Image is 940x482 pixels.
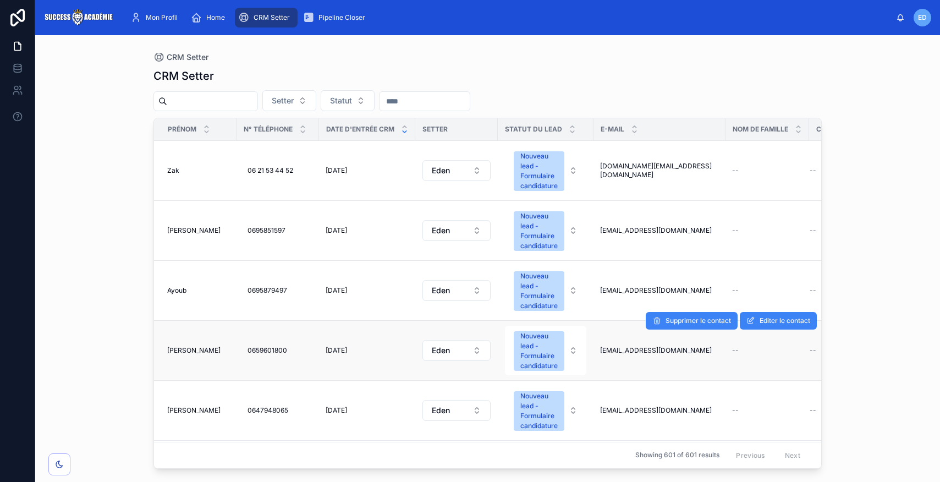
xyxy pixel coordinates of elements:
[732,226,739,235] span: --
[732,226,802,235] a: --
[635,451,719,460] span: Showing 601 of 601 results
[167,406,230,415] a: [PERSON_NAME]
[918,13,927,22] span: ED
[646,312,738,330] button: Supprimer le contact
[504,205,587,256] a: Select Button
[235,8,298,28] a: CRM Setter
[243,282,312,299] a: 0695879497
[432,405,450,416] span: Eden
[153,52,208,63] a: CRM Setter
[153,68,214,84] h1: CRM Setter
[244,125,293,134] span: N° Téléphone
[167,406,221,415] span: [PERSON_NAME]
[520,151,558,191] div: Nouveau lead - Formulaire candidature
[167,346,221,355] span: [PERSON_NAME]
[326,286,409,295] a: [DATE]
[422,400,491,421] button: Select Button
[732,406,802,415] a: --
[600,406,719,415] a: [EMAIL_ADDRESS][DOMAIN_NAME]
[167,166,230,175] a: Zak
[733,125,788,134] span: Nom de famille
[810,286,878,295] a: --
[326,226,347,235] span: [DATE]
[504,145,587,196] a: Select Button
[504,325,587,376] a: Select Button
[326,125,394,134] span: Date d'entrée CRM
[600,286,712,295] span: [EMAIL_ADDRESS][DOMAIN_NAME]
[422,220,491,241] button: Select Button
[254,13,290,22] span: CRM Setter
[810,406,816,415] span: --
[432,165,450,176] span: Eden
[732,346,802,355] a: --
[243,222,312,239] a: 0695851597
[272,95,294,106] span: Setter
[810,166,878,175] a: --
[422,220,491,242] a: Select Button
[44,9,113,26] img: App logo
[505,125,562,134] span: Statut du lead
[810,346,816,355] span: --
[167,286,186,295] span: Ayoub
[422,280,491,302] a: Select Button
[520,331,558,371] div: Nouveau lead - Formulaire candidature
[167,346,230,355] a: [PERSON_NAME]
[810,166,816,175] span: --
[504,265,587,316] a: Select Button
[601,125,624,134] span: E-mail
[740,312,817,330] button: Editer le contact
[326,226,409,235] a: [DATE]
[326,166,409,175] a: [DATE]
[432,345,450,356] span: Eden
[732,286,739,295] span: --
[422,339,491,362] a: Select Button
[600,346,719,355] a: [EMAIL_ADDRESS][DOMAIN_NAME]
[167,226,221,235] span: [PERSON_NAME]
[168,125,196,134] span: Prénom
[326,346,347,355] span: [DATE]
[505,326,586,375] button: Select Button
[422,125,448,134] span: Setter
[600,226,719,235] a: [EMAIL_ADDRESS][DOMAIN_NAME]
[243,402,312,419] a: 0647948065
[666,316,731,325] span: Supprimer le contact
[422,160,491,181] button: Select Button
[520,391,558,431] div: Nouveau lead - Formulaire candidature
[422,160,491,182] a: Select Button
[127,8,185,28] a: Mon Profil
[318,13,365,22] span: Pipeline Closer
[422,399,491,421] a: Select Button
[167,52,208,63] span: CRM Setter
[248,346,287,355] span: 0659601800
[810,226,878,235] a: --
[321,90,375,111] button: Select Button
[248,286,287,295] span: 0695879497
[248,226,285,235] span: 0695851597
[732,166,739,175] span: --
[600,346,712,355] span: [EMAIL_ADDRESS][DOMAIN_NAME]
[810,286,816,295] span: --
[326,406,409,415] a: [DATE]
[326,166,347,175] span: [DATE]
[810,226,816,235] span: --
[810,346,878,355] a: --
[505,266,586,315] button: Select Button
[248,166,293,175] span: 06 21 53 44 52
[167,166,179,175] span: Zak
[810,406,878,415] a: --
[422,280,491,301] button: Select Button
[505,386,586,435] button: Select Button
[330,95,352,106] span: Statut
[520,211,558,251] div: Nouveau lead - Formulaire candidature
[600,162,719,179] a: [DOMAIN_NAME][EMAIL_ADDRESS][DOMAIN_NAME]
[432,285,450,296] span: Eden
[600,406,712,415] span: [EMAIL_ADDRESS][DOMAIN_NAME]
[505,206,586,255] button: Select Button
[732,286,802,295] a: --
[167,226,230,235] a: [PERSON_NAME]
[732,406,739,415] span: --
[248,406,288,415] span: 0647948065
[243,162,312,179] a: 06 21 53 44 52
[520,271,558,311] div: Nouveau lead - Formulaire candidature
[600,286,719,295] a: [EMAIL_ADDRESS][DOMAIN_NAME]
